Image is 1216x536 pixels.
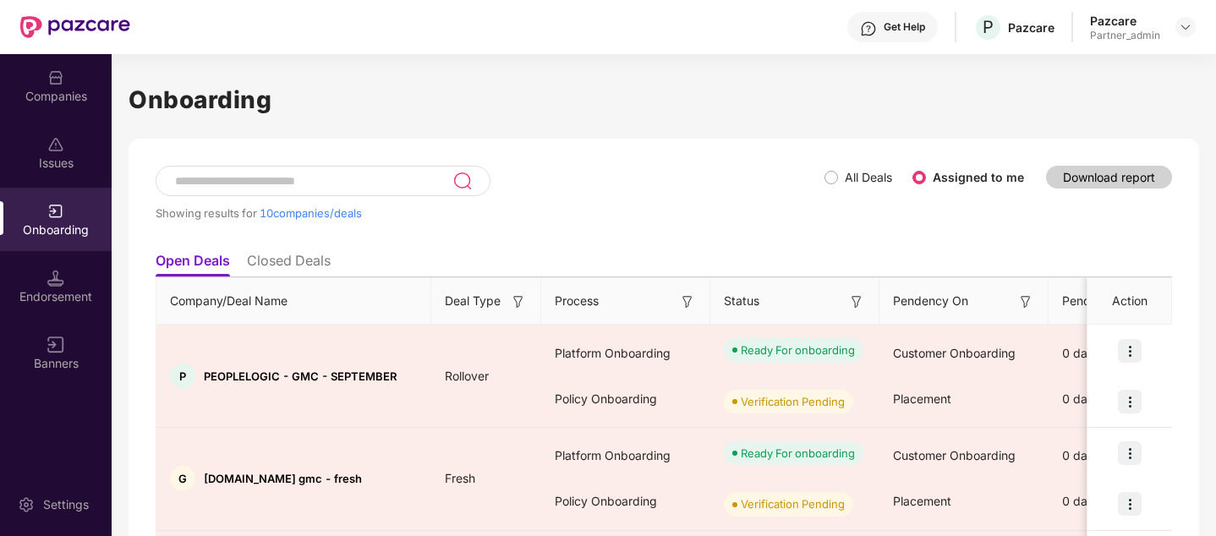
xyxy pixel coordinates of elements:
span: Placement [893,494,951,508]
div: Showing results for [156,206,824,220]
div: Verification Pending [741,393,845,410]
div: Platform Onboarding [541,433,710,479]
img: icon [1118,492,1142,516]
div: Ready For onboarding [741,342,855,358]
img: icon [1118,390,1142,413]
div: Get Help [884,20,925,34]
span: Placement [893,391,951,406]
div: Platform Onboarding [541,331,710,376]
img: svg+xml;base64,PHN2ZyB3aWR0aD0iMTYiIGhlaWdodD0iMTYiIHZpZXdCb3g9IjAgMCAxNiAxNiIgZmlsbD0ibm9uZSIgeG... [848,293,865,310]
li: Open Deals [156,252,230,276]
img: icon [1118,441,1142,465]
img: svg+xml;base64,PHN2ZyB3aWR0aD0iMTYiIGhlaWdodD0iMTYiIHZpZXdCb3g9IjAgMCAxNiAxNiIgZmlsbD0ibm9uZSIgeG... [510,293,527,310]
img: svg+xml;base64,PHN2ZyB3aWR0aD0iMjAiIGhlaWdodD0iMjAiIHZpZXdCb3g9IjAgMCAyMCAyMCIgZmlsbD0ibm9uZSIgeG... [47,203,64,220]
div: G [170,466,195,491]
img: svg+xml;base64,PHN2ZyBpZD0iQ29tcGFuaWVzIiB4bWxucz0iaHR0cDovL3d3dy53My5vcmcvMjAwMC9zdmciIHdpZHRoPS... [47,69,64,86]
label: Assigned to me [933,170,1024,184]
div: 0 days [1049,479,1175,524]
span: Fresh [431,471,489,485]
span: Rollover [431,369,502,383]
img: svg+xml;base64,PHN2ZyB3aWR0aD0iMTYiIGhlaWdodD0iMTYiIHZpZXdCb3g9IjAgMCAxNiAxNiIgZmlsbD0ibm9uZSIgeG... [1017,293,1034,310]
span: P [983,17,994,37]
img: svg+xml;base64,PHN2ZyBpZD0iSGVscC0zMngzMiIgeG1sbnM9Imh0dHA6Ly93d3cudzMub3JnLzIwMDAvc3ZnIiB3aWR0aD... [860,20,877,37]
span: Process [555,292,599,310]
span: Status [724,292,759,310]
div: Verification Pending [741,495,845,512]
img: svg+xml;base64,PHN2ZyBpZD0iU2V0dGluZy0yMHgyMCIgeG1sbnM9Imh0dHA6Ly93d3cudzMub3JnLzIwMDAvc3ZnIiB3aW... [18,496,35,513]
th: Company/Deal Name [156,278,431,325]
div: Partner_admin [1090,29,1160,42]
li: Closed Deals [247,252,331,276]
img: svg+xml;base64,PHN2ZyBpZD0iRHJvcGRvd24tMzJ4MzIiIHhtbG5zPSJodHRwOi8vd3d3LnczLm9yZy8yMDAwL3N2ZyIgd2... [1179,20,1192,34]
img: svg+xml;base64,PHN2ZyB3aWR0aD0iMjQiIGhlaWdodD0iMjUiIHZpZXdCb3g9IjAgMCAyNCAyNSIgZmlsbD0ibm9uZSIgeG... [452,171,472,191]
h1: Onboarding [129,81,1199,118]
img: icon [1118,339,1142,363]
img: New Pazcare Logo [20,16,130,38]
th: Action [1087,278,1172,325]
div: 0 days [1049,331,1175,376]
span: Customer Onboarding [893,448,1016,462]
div: Settings [38,496,94,513]
img: svg+xml;base64,PHN2ZyB3aWR0aD0iMTYiIGhlaWdodD0iMTYiIHZpZXdCb3g9IjAgMCAxNiAxNiIgZmlsbD0ibm9uZSIgeG... [679,293,696,310]
img: svg+xml;base64,PHN2ZyB3aWR0aD0iMTQuNSIgaGVpZ2h0PSIxNC41IiB2aWV3Qm94PSIwIDAgMTYgMTYiIGZpbGw9Im5vbm... [47,270,64,287]
div: Policy Onboarding [541,479,710,524]
div: Pazcare [1008,19,1054,36]
span: Pendency On [893,292,968,310]
img: svg+xml;base64,PHN2ZyBpZD0iSXNzdWVzX2Rpc2FibGVkIiB4bWxucz0iaHR0cDovL3d3dy53My5vcmcvMjAwMC9zdmciIH... [47,136,64,153]
span: Pendency [1062,292,1148,310]
div: 0 days [1049,433,1175,479]
span: Deal Type [445,292,501,310]
div: P [170,364,195,389]
div: Ready For onboarding [741,445,855,462]
div: Pazcare [1090,13,1160,29]
div: Policy Onboarding [541,376,710,422]
img: svg+xml;base64,PHN2ZyB3aWR0aD0iMTYiIGhlaWdodD0iMTYiIHZpZXdCb3g9IjAgMCAxNiAxNiIgZmlsbD0ibm9uZSIgeG... [47,336,64,353]
span: 10 companies/deals [260,206,362,220]
span: Customer Onboarding [893,346,1016,360]
span: PEOPLELOGIC - GMC - SEPTEMBER [204,369,397,383]
label: All Deals [845,170,892,184]
button: Download report [1046,166,1172,189]
th: Pendency [1049,278,1175,325]
div: 0 days [1049,376,1175,422]
span: [DOMAIN_NAME] gmc - fresh [204,472,362,485]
